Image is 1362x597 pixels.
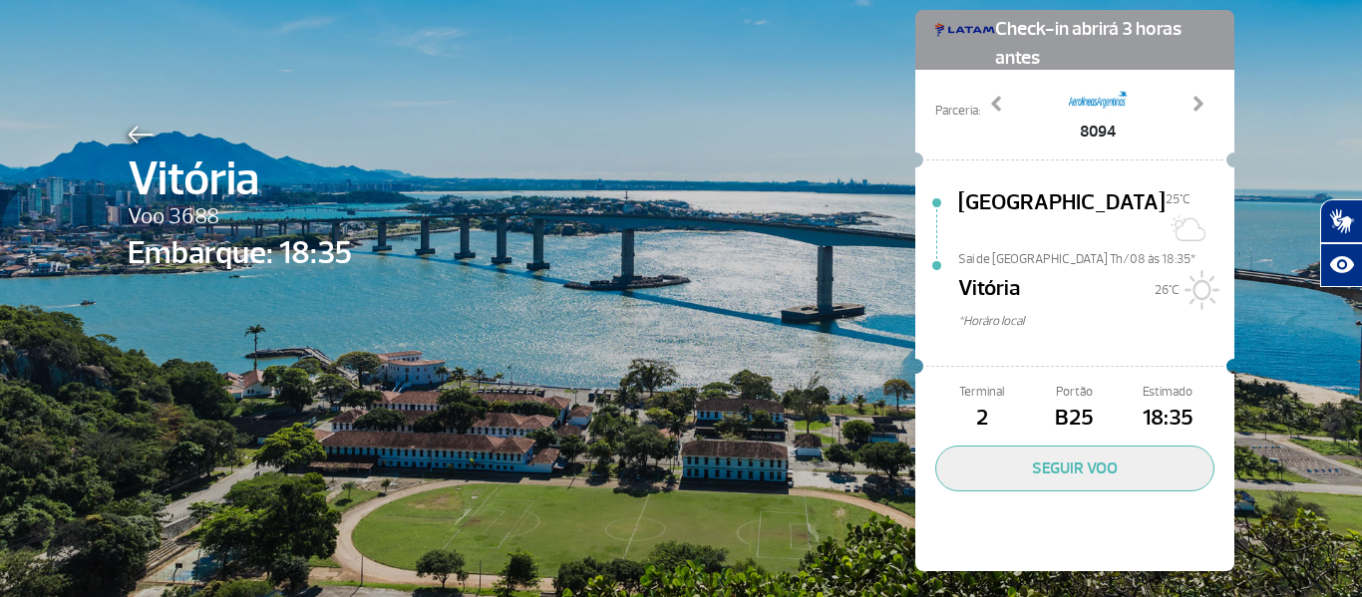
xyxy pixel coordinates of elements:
span: 2 [935,402,1028,436]
span: Estimado [1122,383,1214,402]
span: Voo 3688 [128,200,352,234]
span: 26°C [1155,282,1180,298]
span: B25 [1028,402,1121,436]
img: Sol com algumas nuvens [1166,208,1205,248]
span: Sai de [GEOGRAPHIC_DATA] Th/08 às 18:35* [958,250,1234,264]
img: Sol [1180,270,1219,310]
span: [GEOGRAPHIC_DATA] [958,186,1166,250]
span: Vitória [958,272,1020,312]
span: Portão [1028,383,1121,402]
span: Vitória [128,144,352,215]
span: Terminal [935,383,1028,402]
div: Plugin de acessibilidade da Hand Talk. [1320,199,1362,287]
span: 18:35 [1122,402,1214,436]
span: 25°C [1166,191,1191,207]
button: Abrir recursos assistivos. [1320,243,1362,287]
span: Parceria: [935,102,980,121]
button: SEGUIR VOO [935,446,1214,491]
span: Embarque: 18:35 [128,229,352,277]
button: Abrir tradutor de língua de sinais. [1320,199,1362,243]
span: Check-in abrirá 3 horas antes [995,10,1214,73]
span: *Horáro local [958,312,1234,331]
span: 8094 [1068,120,1128,144]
